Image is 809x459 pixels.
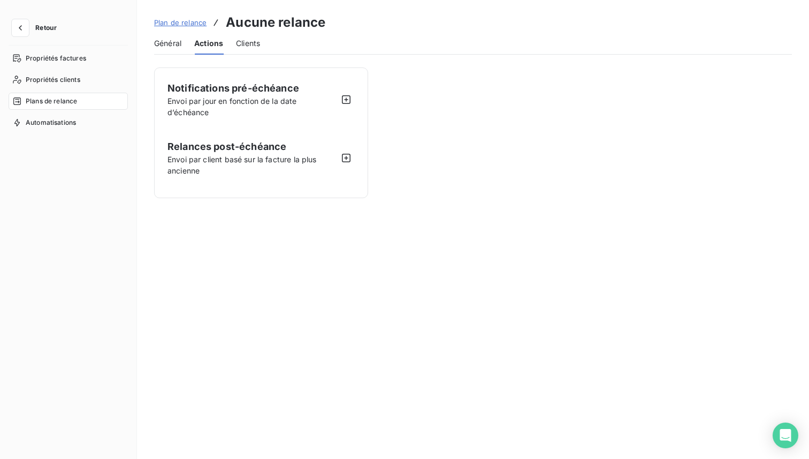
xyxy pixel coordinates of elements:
[9,71,128,88] a: Propriétés clients
[154,38,181,49] span: Général
[167,154,338,176] span: Envoi par client basé sur la facture la plus ancienne
[9,93,128,110] a: Plans de relance
[9,114,128,131] a: Automatisations
[773,423,798,448] div: Open Intercom Messenger
[26,54,86,63] span: Propriétés factures
[9,19,65,36] button: Retour
[167,82,299,94] span: Notifications pré-échéance
[26,96,77,106] span: Plans de relance
[154,17,207,28] a: Plan de relance
[154,18,207,27] span: Plan de relance
[9,50,128,67] a: Propriétés factures
[226,13,325,32] h3: Aucune relance
[35,25,57,31] span: Retour
[26,75,80,85] span: Propriétés clients
[26,118,76,127] span: Automatisations
[194,38,223,49] span: Actions
[236,38,260,49] span: Clients
[167,139,338,154] span: Relances post-échéance
[167,96,297,117] span: Envoi par jour en fonction de la date d’échéance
